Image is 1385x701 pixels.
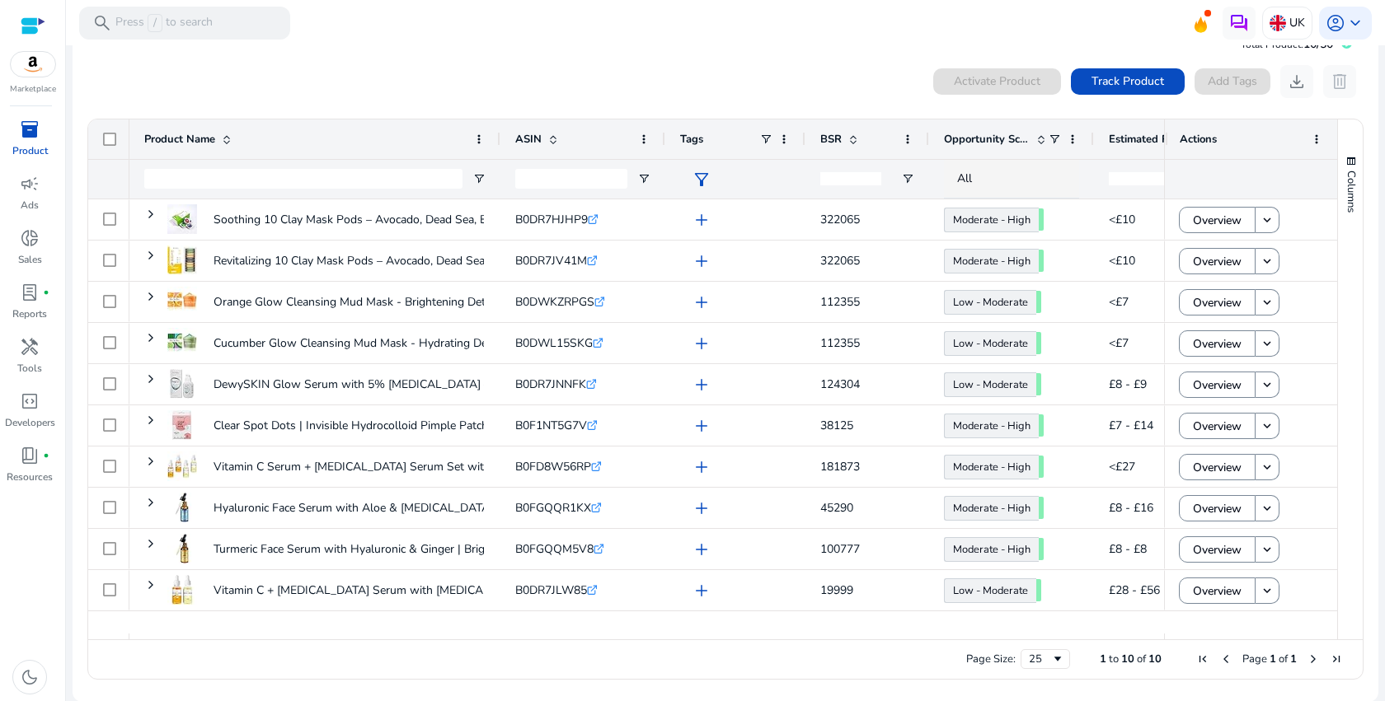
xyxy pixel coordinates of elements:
span: 38125 [820,418,853,433]
span: All [957,171,972,186]
mat-icon: keyboard_arrow_down [1260,460,1275,474]
mat-icon: keyboard_arrow_down [1260,213,1275,227]
a: Moderate - High [944,455,1039,479]
div: First Page [1196,652,1209,666]
p: Soothing 10 Clay Mask Pods – Avocado, Dead Sea, Eggplant, Green... [214,203,570,236]
span: 68.47 [1039,250,1044,272]
p: Tools [17,361,42,376]
img: uk.svg [1270,15,1286,31]
span: Overview [1193,533,1242,567]
p: Turmeric Face Serum with Hyaluronic & Ginger | Brightening, Anti-Aging... [214,532,594,566]
input: ASIN Filter Input [515,169,627,189]
a: Moderate - High [944,249,1039,273]
span: B0DR7JNNFK [515,376,586,392]
span: account_circle [1326,13,1345,33]
span: book_4 [20,446,40,465]
mat-icon: keyboard_arrow_down [1260,377,1275,392]
span: add [692,375,711,395]
p: Orange Glow Cleansing Mud Mask - Brightening Detox Face Mask... [214,285,562,319]
span: Columns [1344,171,1359,213]
span: of [1137,652,1146,666]
span: £7 - £14 [1109,418,1153,433]
p: Revitalizing 10 Clay Mask Pods – Avocado, Dead Sea, [MEDICAL_DATA],... [214,244,593,278]
span: 112355 [820,335,860,351]
span: inventory_2 [20,119,40,139]
button: Overview [1179,577,1256,604]
p: Ads [21,198,39,213]
p: Cucumber Glow Cleansing Mud Mask - Hydrating Detox Face Mask... [214,326,568,360]
span: filter_alt [692,170,711,189]
button: Overview [1179,536,1256,563]
span: B0DWL15SKG [515,335,593,351]
span: B0FGQQM5V8 [515,541,594,557]
a: Low - Moderate [944,331,1036,356]
span: £8 - £9 [1109,376,1147,392]
img: 41NrSoSzixL._AC_US40_.jpg [167,328,197,358]
span: to [1109,652,1119,666]
span: Product Name [144,132,215,147]
span: B0DWKZRPGS [515,294,594,310]
p: Product [12,143,48,158]
span: 19999 [820,582,853,598]
span: 68.47 [1039,208,1044,231]
span: Overview [1193,451,1242,484]
span: 322065 [820,253,860,269]
p: Vitamin C + [MEDICAL_DATA] Serum with [MEDICAL_DATA] – Vitamin C Face... [214,573,625,607]
span: 181873 [820,459,860,474]
p: Clear Spot Dots | Invisible Hydrocolloid Pimple Patches - Clear... [214,409,545,442]
a: Low - Moderate [944,290,1036,315]
mat-icon: keyboard_arrow_down [1260,336,1275,351]
span: Tags [680,132,703,147]
span: BSR [820,132,842,147]
p: Marketplace [10,83,56,96]
span: <£7 [1109,294,1129,310]
span: add [692,498,711,518]
span: 54.50 [1036,332,1041,354]
span: <£7 [1109,335,1129,351]
span: B0FD8W56RP [515,459,591,474]
mat-icon: keyboard_arrow_down [1260,418,1275,433]
span: Overview [1193,574,1242,608]
button: Overview [1179,413,1256,439]
a: Moderate - High [944,208,1039,232]
span: B0DR7JV41M [515,253,587,269]
img: 312iZw1IoeL._AC_US40_.jpg [167,493,197,522]
span: Track Product [1092,72,1164,90]
span: B0DR7HJHP9 [515,212,588,227]
img: 41BMJ0Zyp8L._AC_US40_.jpg [167,245,197,275]
span: <£10 [1109,253,1135,269]
span: £28 - £56 [1109,582,1160,598]
span: <£10 [1109,212,1135,227]
button: Overview [1179,289,1256,315]
div: 25 [1029,652,1051,666]
span: 112355 [820,294,860,310]
span: Actions [1180,132,1217,147]
img: 31-Ds7JUO2L._AC_US40_.jpg [167,369,197,399]
span: dark_mode [20,667,40,687]
span: Overview [1193,203,1242,237]
button: Open Filter Menu [901,172,914,185]
span: search [92,13,112,33]
span: Overview [1193,245,1242,278]
span: 322065 [820,212,860,227]
button: Open Filter Menu [637,172,650,185]
img: 41cR1CwsA8L._AC_US40_.jpg [167,287,197,316]
span: of [1279,652,1288,666]
span: Page [1242,652,1267,666]
span: add [692,334,711,353]
span: handyman [20,337,40,357]
span: 69.23 [1039,456,1044,478]
span: 54.50 [1036,291,1041,313]
div: Last Page [1330,652,1343,666]
span: ASIN [515,132,542,147]
span: add [692,540,711,559]
p: Sales [18,252,42,267]
button: Overview [1179,330,1256,357]
p: DewySKIN Glow Serum with 5% [MEDICAL_DATA] – Hydrating Face... [214,367,578,401]
button: Open Filter Menu [472,172,486,185]
img: 41G3BUTBexL._AC_US40_.jpg [167,451,197,481]
span: 1 [1100,652,1106,666]
span: campaign [20,174,40,194]
span: B0F1NT5G7V [515,418,587,433]
button: Overview [1179,495,1256,521]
